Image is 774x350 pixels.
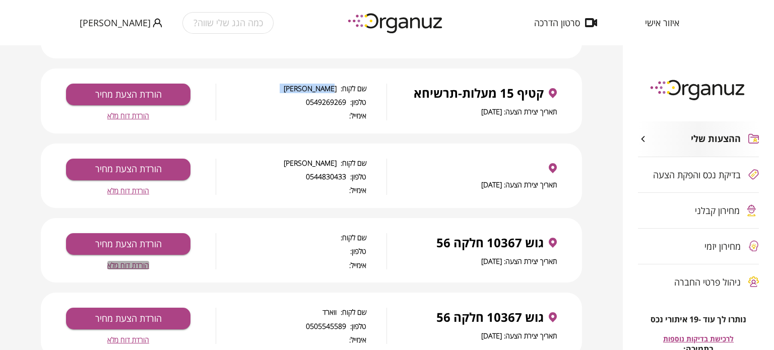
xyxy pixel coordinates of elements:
[341,9,451,37] img: logo
[107,261,149,269] button: הורדת דוח מלא
[216,84,366,93] span: שם לקוח: [PERSON_NAME]
[481,331,557,340] span: תאריך יצירת הצעה: [DATE]
[481,256,557,266] span: תאריך יצירת הצעה: [DATE]
[66,84,190,105] button: הורדת הצעת מחיר
[534,18,580,28] span: סרטון הדרכה
[645,18,679,28] span: איזור אישי
[107,335,149,344] button: הורדת דוח מלא
[481,180,557,189] span: תאריך יצירת הצעה: [DATE]
[216,261,366,269] span: אימייל:
[481,107,557,116] span: תאריך יצירת הצעה: [DATE]
[651,315,746,324] span: נותרו לך עוד -19 איתורי נכס
[630,18,694,28] button: איזור אישי
[216,308,366,316] span: שם לקוח: ווארד
[436,236,544,250] span: גוש 10367 חלקה 56
[691,133,741,145] span: ההצעות שלי
[519,18,612,28] button: סרטון הדרכה
[107,111,149,120] button: הורדת דוח מלא
[216,335,366,344] span: אימייל:
[643,76,754,103] img: logo
[414,86,544,100] span: קטיף 15 מעלות-תרשיחא
[216,111,366,120] span: אימייל:
[663,334,734,343] button: לרכישת בדיקות נוספות
[216,172,366,181] span: טלפון: 0544830433
[216,247,366,255] span: טלפון:
[66,308,190,329] button: הורדת הצעת מחיר
[80,18,151,28] span: [PERSON_NAME]
[216,322,366,330] span: טלפון: 0505545589
[216,98,366,106] span: טלפון: 0549269269
[216,186,366,194] span: אימייל:
[436,310,544,324] span: גוש 10367 חלקה 56
[638,121,759,157] button: ההצעות שלי
[80,17,162,29] button: [PERSON_NAME]
[66,233,190,255] button: הורדת הצעת מחיר
[216,159,366,167] span: שם לקוח: [PERSON_NAME]
[107,37,149,45] button: הורדת דוח מלא
[216,233,366,242] span: שם לקוח:
[107,186,149,195] button: הורדת דוח מלא
[66,159,190,180] button: הורדת הצעת מחיר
